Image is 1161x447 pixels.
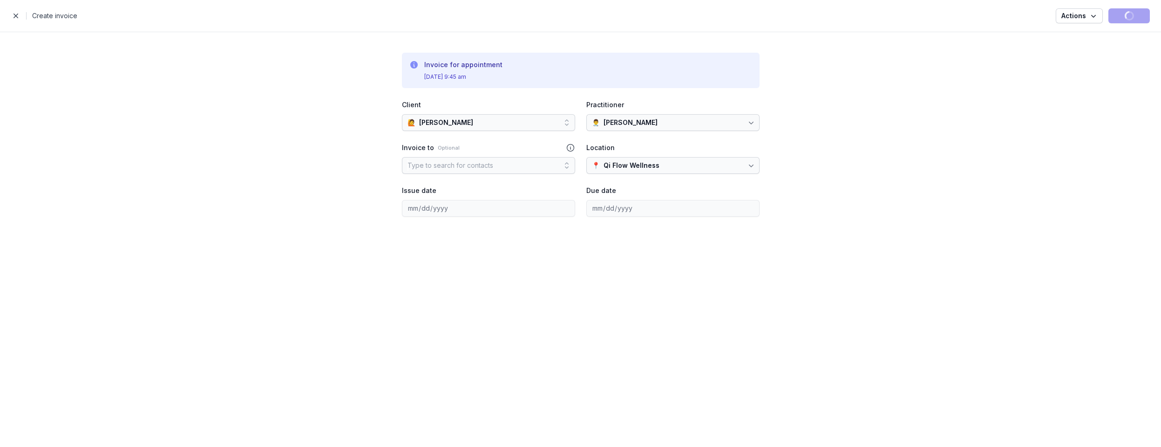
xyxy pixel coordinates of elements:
[604,160,659,171] div: Qi Flow Wellness
[402,142,566,153] div: Invoice to
[407,160,493,171] div: Type to search for contacts
[402,99,575,110] div: Client
[32,10,1045,21] h2: Create invoice
[586,99,760,110] div: Practitioner
[586,185,760,196] div: Due date
[407,117,415,128] div: 🙋️
[1061,10,1097,21] span: Actions
[402,185,575,196] div: Issue date
[424,60,752,69] h3: Invoice for appointment
[586,142,760,153] div: Location
[604,117,658,128] div: [PERSON_NAME]
[438,142,460,153] small: Optional
[592,117,600,128] div: 👨‍⚕️
[592,160,600,171] div: 📍
[1056,8,1103,23] button: Actions
[424,73,752,81] div: [DATE] 9:45 am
